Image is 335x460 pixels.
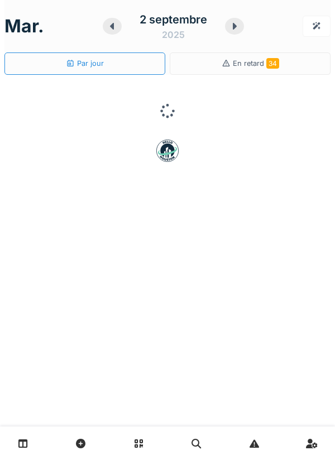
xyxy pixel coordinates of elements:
[266,58,279,69] span: 34
[233,59,279,68] span: En retard
[4,16,44,37] h1: mar.
[140,11,207,28] div: 2 septembre
[66,58,104,69] div: Par jour
[162,28,185,41] div: 2025
[156,140,179,162] img: badge-BVDL4wpA.svg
